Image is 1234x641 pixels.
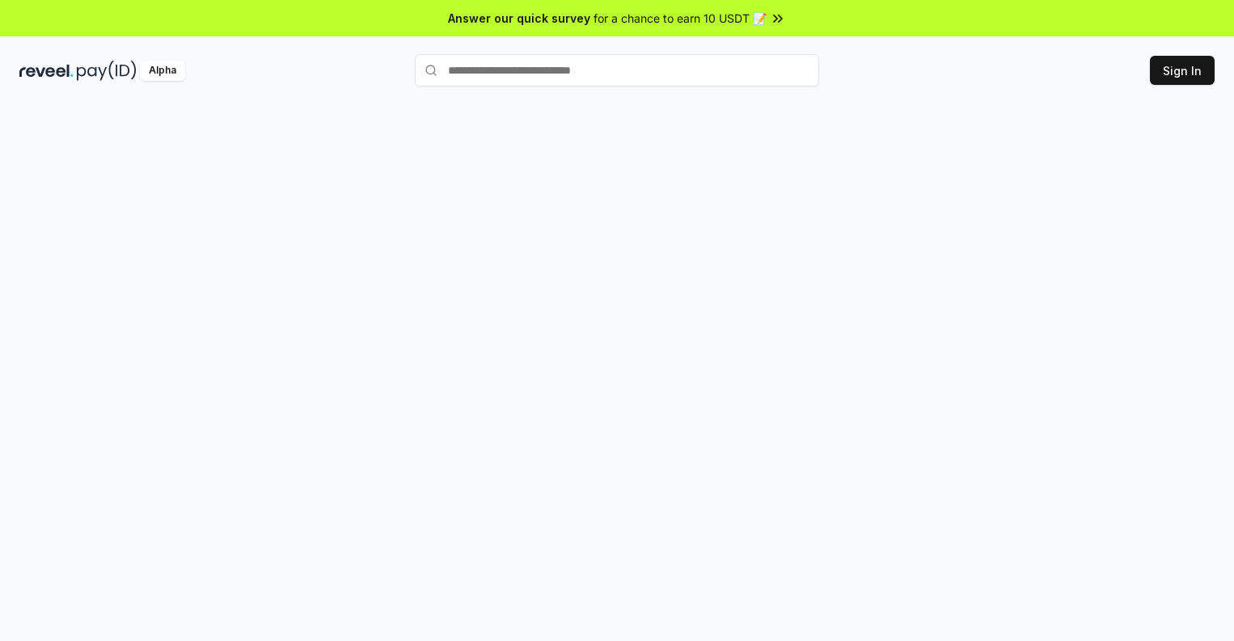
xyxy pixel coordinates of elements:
[594,10,767,27] span: for a chance to earn 10 USDT 📝
[77,61,137,81] img: pay_id
[140,61,185,81] div: Alpha
[1150,56,1215,85] button: Sign In
[448,10,590,27] span: Answer our quick survey
[19,61,74,81] img: reveel_dark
